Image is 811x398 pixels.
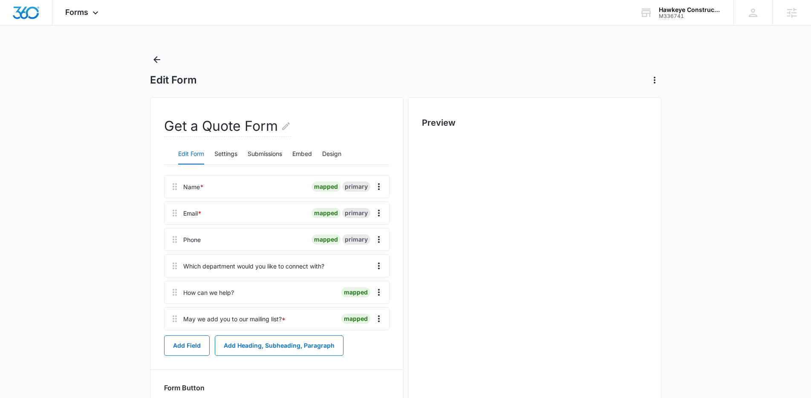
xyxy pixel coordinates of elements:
div: mapped [312,208,341,218]
button: Overflow Menu [372,286,386,299]
button: Edit Form [178,144,204,164]
div: primary [342,182,370,192]
button: Overflow Menu [372,206,386,220]
div: account id [659,13,721,19]
div: Which department would you like to connect with? [183,262,324,271]
button: Overflow Menu [372,233,386,246]
button: Design [322,144,341,164]
div: Name [183,182,204,191]
div: Phone [183,235,201,244]
div: mapped [341,287,370,297]
div: mapped [312,182,341,192]
button: Settings [214,144,237,164]
h3: Form Button [164,384,205,392]
button: Edit Form Name [281,116,291,136]
div: May we add you to our mailing list? [183,314,286,323]
div: How can we help? [183,288,234,297]
div: account name [659,6,721,13]
div: primary [342,234,370,245]
span: Forms [65,8,88,17]
button: Overflow Menu [372,180,386,193]
button: Overflow Menu [372,312,386,326]
button: Submissions [248,144,282,164]
div: primary [342,208,370,218]
h2: Get a Quote Form [164,116,291,137]
h2: Preview [422,116,647,129]
div: mapped [312,234,341,245]
div: mapped [341,314,370,324]
button: Overflow Menu [372,259,386,273]
h1: Edit Form [150,74,197,87]
button: Embed [292,144,312,164]
button: Add Heading, Subheading, Paragraph [215,335,343,356]
button: Add Field [164,335,210,356]
div: Email [183,209,202,218]
button: Back [150,53,164,66]
button: Actions [648,73,661,87]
